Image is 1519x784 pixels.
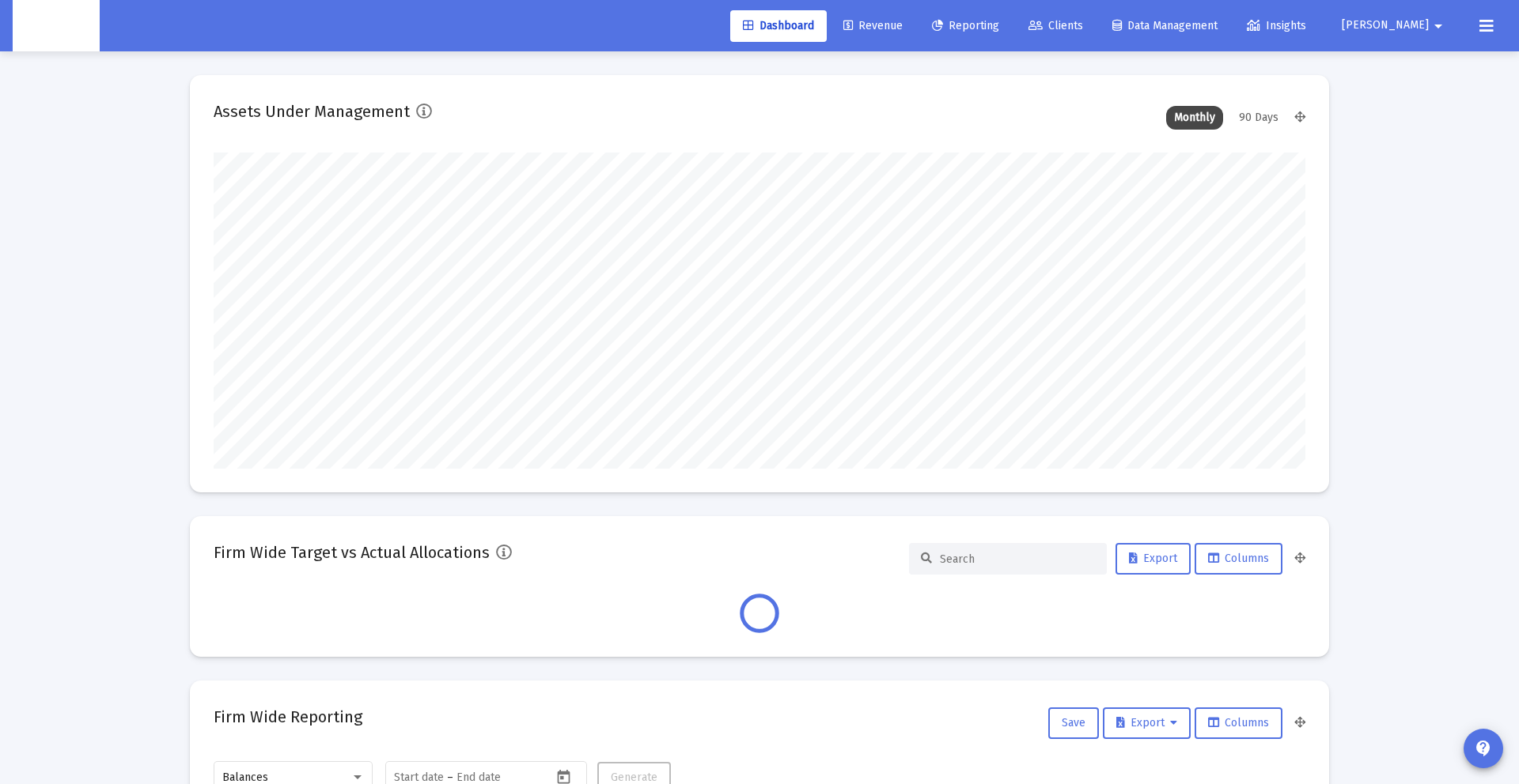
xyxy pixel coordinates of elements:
span: Reporting [932,19,999,32]
span: Columns [1208,716,1269,729]
span: Export [1129,552,1177,565]
span: [PERSON_NAME] [1342,19,1429,32]
a: Reporting [919,10,1012,42]
a: Insights [1234,10,1319,42]
button: Save [1048,707,1099,739]
span: Export [1116,716,1177,729]
h2: Firm Wide Target vs Actual Allocations [214,540,490,565]
mat-icon: arrow_drop_down [1429,10,1448,42]
span: Save [1062,716,1085,729]
span: – [447,771,453,784]
span: Data Management [1112,19,1218,32]
h2: Firm Wide Reporting [214,704,362,729]
input: Search [940,552,1095,566]
h2: Assets Under Management [214,99,410,124]
input: End date [456,771,532,784]
button: Columns [1195,707,1282,739]
a: Data Management [1100,10,1230,42]
span: Dashboard [743,19,814,32]
span: Balances [222,771,268,784]
button: Export [1116,543,1191,575]
mat-icon: contact_support [1474,739,1493,758]
span: Columns [1208,552,1269,565]
img: Dashboard [25,10,88,42]
span: Generate [611,771,657,784]
button: Export [1103,707,1191,739]
div: Monthly [1166,106,1223,130]
a: Clients [1016,10,1096,42]
input: Start date [394,771,444,784]
a: Revenue [831,10,915,42]
span: Insights [1247,19,1306,32]
button: [PERSON_NAME] [1323,9,1467,41]
button: Columns [1195,543,1282,575]
span: Revenue [843,19,903,32]
a: Dashboard [730,10,827,42]
span: Clients [1028,19,1083,32]
div: 90 Days [1231,106,1286,130]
